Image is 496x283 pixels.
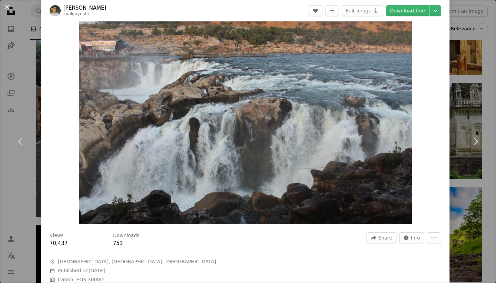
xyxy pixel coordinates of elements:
a: coolguyrishi [63,11,89,16]
button: Share this image [366,232,396,243]
button: Choose download size [430,5,441,16]
span: Share [378,233,392,243]
time: July 5, 2020 at 3:59:25 PM GMT+5:30 [89,268,105,273]
img: Go to Rishikesh Hedaoo's profile [50,5,61,16]
span: Published on [58,268,105,273]
a: [PERSON_NAME] [63,4,106,11]
a: Download free [386,5,429,16]
button: Zoom in on this image [79,1,412,224]
h3: Downloads [113,232,139,239]
span: 753 [113,240,123,246]
button: Add to Collection [325,5,339,16]
button: More Actions [427,232,441,243]
span: Info [411,233,420,243]
a: Next [455,108,496,175]
button: Like [309,5,322,16]
button: Edit image [342,5,383,16]
img: brown rock formation on body of water during daytime [79,1,412,224]
button: Stats about this image [399,232,424,243]
span: 70,437 [50,240,68,246]
span: [GEOGRAPHIC_DATA], [GEOGRAPHIC_DATA], [GEOGRAPHIC_DATA] [58,258,216,265]
h3: Views [50,232,64,239]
